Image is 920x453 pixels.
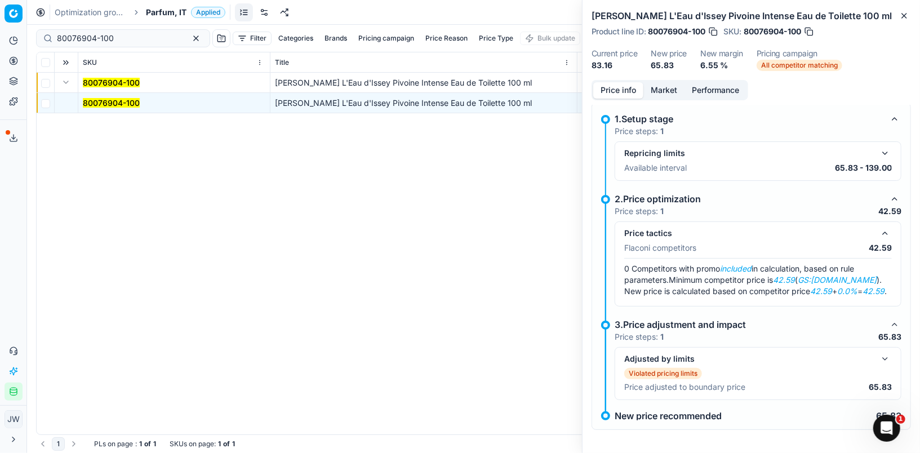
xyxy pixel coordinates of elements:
[275,78,532,87] span: [PERSON_NAME] L'Eau d'Issey Pivoine Intense Eau de Toilette 100 ml
[837,286,857,296] em: 0.0%
[36,437,50,451] button: Go to previous page
[624,353,874,365] div: Adjusted by limits
[835,162,892,174] p: 65.83 - 139.00
[139,439,142,448] strong: 1
[648,26,705,37] span: 80076904-100
[863,286,885,296] em: 42.59
[744,26,801,37] span: 80076904-100
[592,28,646,35] span: Product line ID :
[474,32,518,45] button: Price Type
[624,148,874,159] div: Repricing limits
[57,33,180,44] input: Search by SKU or title
[810,286,832,296] em: 42.59
[275,58,289,67] span: Title
[274,32,318,45] button: Categories
[55,7,225,18] nav: breadcrumb
[660,332,664,341] strong: 1
[773,275,795,285] em: 42.59
[651,60,687,71] dd: 65.83
[624,162,687,174] p: Available interval
[624,242,696,254] p: Flaconi competitors
[146,7,186,18] span: Parfum, IT
[869,242,892,254] p: 42.59
[520,32,580,45] button: Bulk update
[592,50,637,57] dt: Current price
[233,32,272,45] button: Filter
[624,381,745,393] p: Price adjusted to boundary price
[83,97,140,109] button: 80076904-100
[869,381,892,393] p: 65.83
[873,415,900,442] iframe: Intercom live chat
[615,206,664,217] p: Price steps:
[624,275,887,296] span: Minimum competitor price is ( ). New price is calculated based on competitor price + = .
[55,7,127,18] a: Optimization groups
[191,7,225,18] span: Applied
[83,98,140,108] mark: 80076904-100
[615,411,722,420] p: New price recommended
[83,77,140,88] button: 80076904-100
[624,228,874,239] div: Price tactics
[876,411,901,420] p: 65.83
[421,32,472,45] button: Price Reason
[170,439,216,448] span: SKUs on page :
[83,78,140,87] mark: 80076904-100
[643,82,685,99] button: Market
[354,32,419,45] button: Pricing campaign
[320,32,352,45] button: Brands
[144,439,151,448] strong: of
[275,98,532,108] span: [PERSON_NAME] L'Eau d'Issey Pivoine Intense Eau de Toilette 100 ml
[218,439,221,448] strong: 1
[660,126,664,136] strong: 1
[593,82,643,99] button: Price info
[685,82,746,99] button: Performance
[757,60,842,71] span: All competitor matching
[700,50,743,57] dt: New margin
[36,437,81,451] nav: pagination
[624,264,854,285] span: 0 Competitors with promo in calculation, based on rule parameters.
[94,439,156,448] div: :
[615,126,664,137] p: Price steps:
[67,437,81,451] button: Go to next page
[700,60,743,71] dd: 6.55 %
[896,415,905,424] span: 1
[798,275,877,285] em: GS:[DOMAIN_NAME]
[723,28,741,35] span: SKU :
[223,439,230,448] strong: of
[59,75,73,89] button: Expand
[651,50,687,57] dt: New price
[5,410,23,428] button: JW
[59,56,73,69] button: Expand all
[757,50,842,57] dt: Pricing campaign
[592,9,911,23] h2: [PERSON_NAME] L'Eau d'Issey Pivoine Intense Eau de Toilette 100 ml
[615,331,664,343] p: Price steps:
[83,58,97,67] span: SKU
[592,60,637,71] dd: 83.16
[146,7,225,18] span: Parfum, ITApplied
[878,206,901,217] p: 42.59
[720,264,752,273] em: included
[5,411,22,428] span: JW
[878,331,901,343] p: 65.83
[615,192,883,206] div: 2.Price optimization
[94,439,133,448] span: PLs on page
[153,439,156,448] strong: 1
[52,437,65,451] button: 1
[232,439,235,448] strong: 1
[615,318,883,331] div: 3.Price adjustment and impact
[615,112,883,126] div: 1.Setup stage
[660,206,664,216] strong: 1
[629,369,697,378] p: Violated pricing limits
